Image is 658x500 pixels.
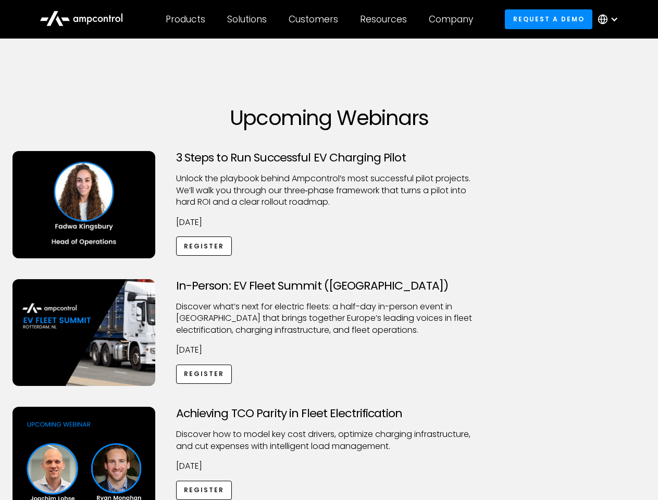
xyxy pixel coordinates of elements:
a: Register [176,365,232,384]
div: Solutions [227,14,267,25]
div: Company [429,14,473,25]
h3: In-Person: EV Fleet Summit ([GEOGRAPHIC_DATA]) [176,279,482,293]
div: Products [166,14,205,25]
p: ​Discover what’s next for electric fleets: a half-day in-person event in [GEOGRAPHIC_DATA] that b... [176,301,482,336]
div: Resources [360,14,407,25]
p: Discover how to model key cost drivers, optimize charging infrastructure, and cut expenses with i... [176,429,482,452]
a: Register [176,236,232,256]
a: Register [176,481,232,500]
p: Unlock the playbook behind Ampcontrol’s most successful pilot projects. We’ll walk you through ou... [176,173,482,208]
p: [DATE] [176,460,482,472]
a: Request a demo [505,9,592,29]
h3: 3 Steps to Run Successful EV Charging Pilot [176,151,482,165]
p: [DATE] [176,217,482,228]
h1: Upcoming Webinars [13,105,646,130]
h3: Achieving TCO Parity in Fleet Electrification [176,407,482,420]
div: Customers [289,14,338,25]
p: [DATE] [176,344,482,356]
